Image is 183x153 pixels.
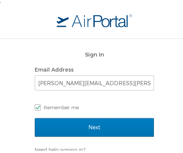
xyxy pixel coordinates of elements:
img: logo [57,11,132,25]
h2: Sign In [35,48,154,57]
a: Need help signing in? [35,144,85,150]
label: Remember me [35,99,154,111]
label: Email Address [35,64,74,70]
input: Next [35,116,154,135]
